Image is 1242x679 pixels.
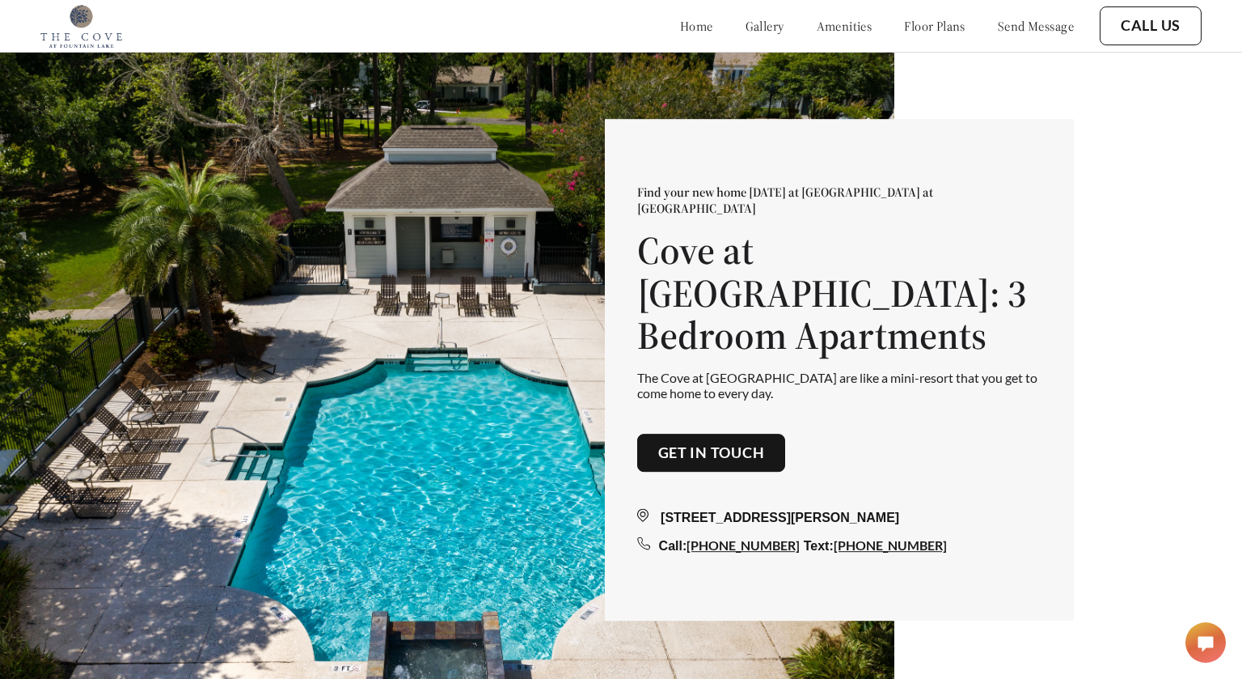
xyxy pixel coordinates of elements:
[804,539,834,553] span: Text:
[680,18,713,34] a: home
[686,537,800,553] a: [PHONE_NUMBER]
[834,537,947,553] a: [PHONE_NUMBER]
[659,539,687,553] span: Call:
[746,18,784,34] a: gallery
[1100,6,1202,45] button: Call Us
[637,229,1041,357] h1: Cove at [GEOGRAPHIC_DATA]: 3 Bedroom Apartments
[637,434,786,473] button: Get in touch
[658,444,765,462] a: Get in touch
[637,370,1041,401] p: The Cove at [GEOGRAPHIC_DATA] are like a mini-resort that you get to come home to every day.
[637,508,1041,528] div: [STREET_ADDRESS][PERSON_NAME]
[817,18,872,34] a: amenities
[1121,17,1181,35] a: Call Us
[40,4,122,48] img: cove_at_fountain_lake_logo.png
[998,18,1074,34] a: send message
[904,18,965,34] a: floor plans
[637,184,1041,216] p: Find your new home [DATE] at [GEOGRAPHIC_DATA] at [GEOGRAPHIC_DATA]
